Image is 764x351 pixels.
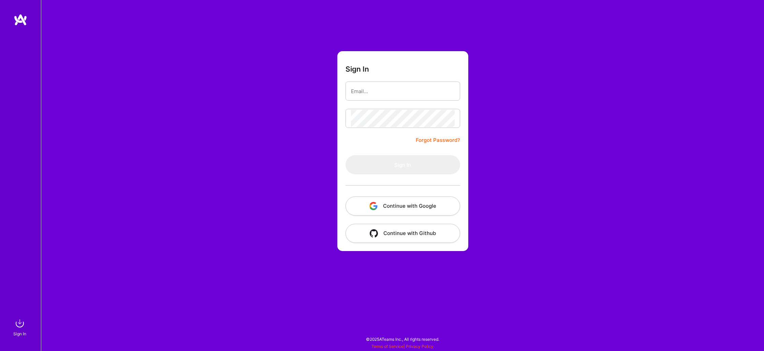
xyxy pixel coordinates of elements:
[346,65,369,73] h3: Sign In
[346,224,460,243] button: Continue with Github
[369,202,378,210] img: icon
[370,229,378,237] img: icon
[416,136,460,144] a: Forgot Password?
[13,330,26,337] div: Sign In
[14,14,27,26] img: logo
[41,331,764,348] div: © 2025 ATeams Inc., All rights reserved.
[346,155,460,174] button: Sign In
[371,344,403,349] a: Terms of Service
[346,196,460,216] button: Continue with Google
[351,83,455,100] input: Email...
[14,317,27,337] a: sign inSign In
[371,344,434,349] span: |
[406,344,434,349] a: Privacy Policy
[13,317,27,330] img: sign in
